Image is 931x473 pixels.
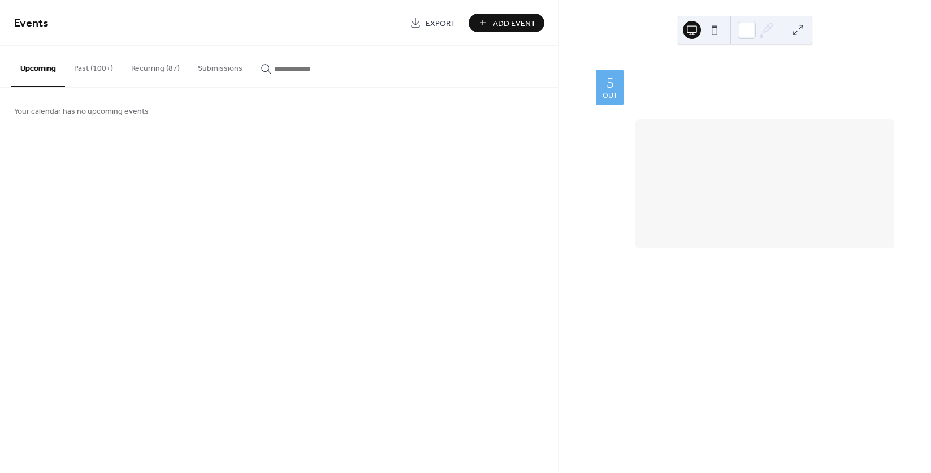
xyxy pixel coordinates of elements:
span: Events [14,12,49,35]
button: Past (100+) [65,46,122,86]
span: Your calendar has no upcoming events [14,106,149,118]
a: [PERSON_NAME] [PERSON_NAME] [635,69,787,79]
a: Veja os perfis em [GEOGRAPHIC_DATA]. [649,101,796,112]
span: dom, out 5, 2025 - qua, out 5, 2050 [649,87,783,100]
button: Add Event [469,14,544,32]
button: Upcoming [11,46,65,87]
button: Submissions [189,46,252,86]
div: ​ [635,100,644,114]
span: Add Event [493,18,536,29]
a: Export [401,14,464,32]
div: 5 [607,76,614,90]
button: Recurring (87) [122,46,189,86]
span: Export [426,18,456,29]
div: ​ [635,87,644,100]
div: E quando chegar o dia 5 Num ritmo de "marca-passo" Vai ter coração batendo [PERSON_NAME], um abra... [635,257,894,364]
div: out [603,92,617,100]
